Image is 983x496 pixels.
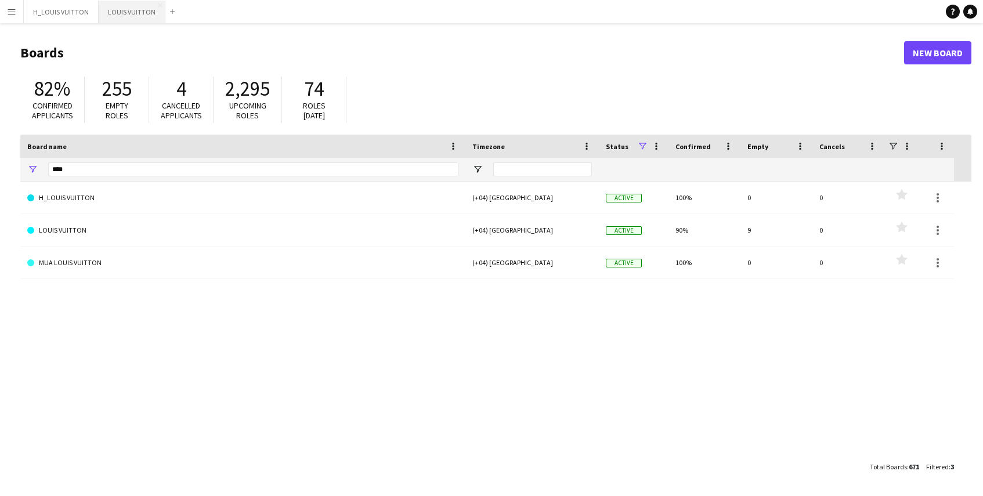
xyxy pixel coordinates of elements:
[904,41,971,64] a: New Board
[32,100,73,121] span: Confirmed applicants
[27,182,458,214] a: H_LOUIS VUITTON
[102,76,132,102] span: 255
[812,247,884,278] div: 0
[176,76,186,102] span: 4
[304,76,324,102] span: 74
[465,247,599,278] div: (+04) [GEOGRAPHIC_DATA]
[303,100,326,121] span: Roles [DATE]
[472,164,483,175] button: Open Filter Menu
[668,182,740,213] div: 100%
[870,455,919,478] div: :
[27,142,67,151] span: Board name
[493,162,592,176] input: Timezone Filter Input
[27,247,458,279] a: MUA LOUIS VUITTON
[668,247,740,278] div: 100%
[229,100,266,121] span: Upcoming roles
[465,214,599,246] div: (+04) [GEOGRAPHIC_DATA]
[225,76,270,102] span: 2,295
[668,214,740,246] div: 90%
[675,142,711,151] span: Confirmed
[106,100,128,121] span: Empty roles
[747,142,768,151] span: Empty
[740,182,812,213] div: 0
[24,1,99,23] button: H_LOUIS VUITTON
[870,462,907,471] span: Total Boards
[926,462,949,471] span: Filtered
[34,76,70,102] span: 82%
[740,247,812,278] div: 0
[161,100,202,121] span: Cancelled applicants
[27,214,458,247] a: LOUIS VUITTON
[472,142,505,151] span: Timezone
[48,162,458,176] input: Board name Filter Input
[606,259,642,267] span: Active
[926,455,954,478] div: :
[812,182,884,213] div: 0
[606,226,642,235] span: Active
[20,44,904,61] h1: Boards
[606,142,628,151] span: Status
[465,182,599,213] div: (+04) [GEOGRAPHIC_DATA]
[99,1,165,23] button: LOUIS VUITTON
[606,194,642,202] span: Active
[909,462,919,471] span: 671
[740,214,812,246] div: 9
[27,164,38,175] button: Open Filter Menu
[812,214,884,246] div: 0
[951,462,954,471] span: 3
[819,142,845,151] span: Cancels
